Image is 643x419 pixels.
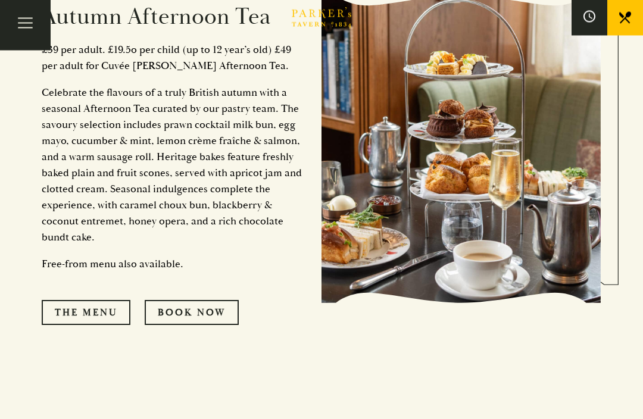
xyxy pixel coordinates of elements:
p: Celebrate the flavours of a truly British autumn with a seasonal Afternoon Tea curated by our pas... [42,85,304,246]
a: The Menu [42,301,130,326]
a: Book Now [145,301,239,326]
p: £39 per adult. £19.5o per child (up to 12 year’s old) £49 per adult for Cuvée [PERSON_NAME] After... [42,42,304,74]
h2: Autumn Afternoon Tea [42,4,304,32]
p: Free-from menu also available. [42,257,304,273]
